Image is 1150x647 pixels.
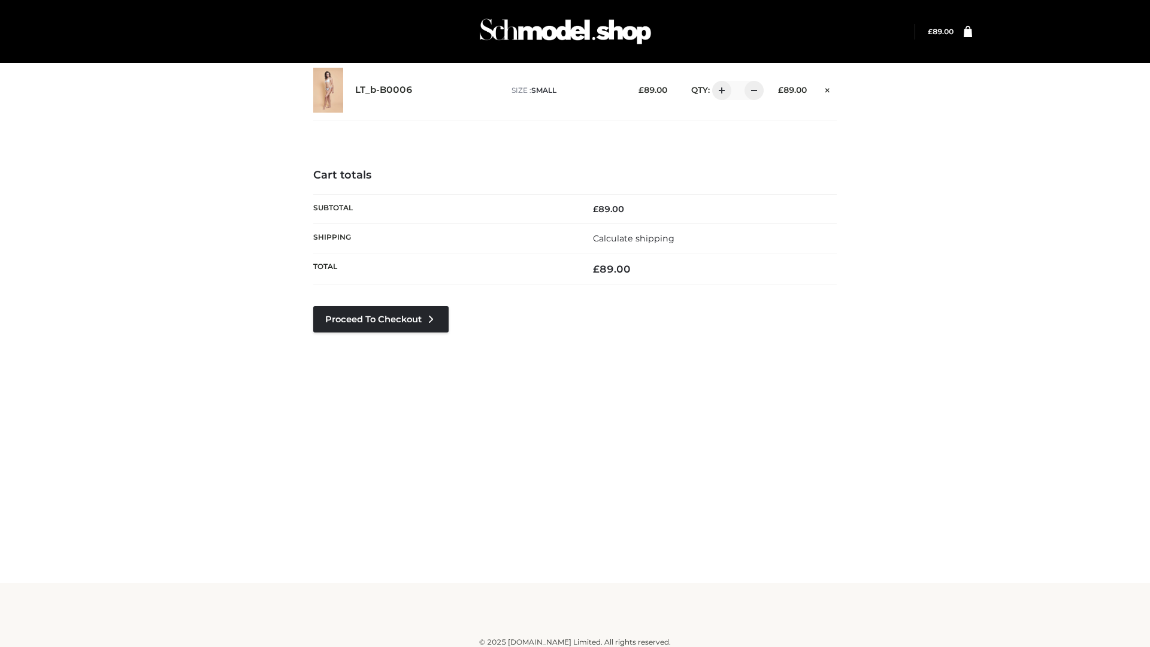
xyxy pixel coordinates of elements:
img: Schmodel Admin 964 [476,8,655,55]
a: Calculate shipping [593,233,674,244]
bdi: 89.00 [778,85,807,95]
span: £ [593,263,600,275]
span: £ [778,85,783,95]
div: QTY: [679,81,759,100]
bdi: 89.00 [593,204,624,214]
th: Subtotal [313,194,575,223]
bdi: 89.00 [638,85,667,95]
span: £ [928,27,933,36]
span: £ [593,204,598,214]
span: SMALL [531,86,556,95]
p: size : [512,85,620,96]
a: £89.00 [928,27,954,36]
bdi: 89.00 [928,27,954,36]
a: LT_b-B0006 [355,84,413,96]
h4: Cart totals [313,169,837,182]
a: Remove this item [819,81,837,96]
a: Proceed to Checkout [313,306,449,332]
span: £ [638,85,644,95]
th: Total [313,253,575,285]
bdi: 89.00 [593,263,631,275]
th: Shipping [313,223,575,253]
